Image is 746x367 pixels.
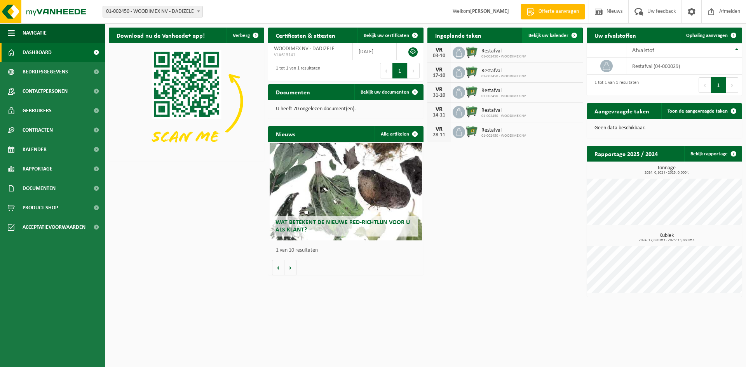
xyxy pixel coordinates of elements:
[522,28,582,43] a: Bekijk uw kalender
[431,47,447,53] div: VR
[470,9,509,14] strong: [PERSON_NAME]
[680,28,741,43] a: Ophaling aanvragen
[465,85,478,98] img: WB-0660-HPE-GN-01
[481,94,526,99] span: 01-002450 - WOODIMEX NV
[684,146,741,162] a: Bekijk rapportage
[481,88,526,94] span: Restafval
[481,127,526,134] span: Restafval
[431,73,447,78] div: 17-10
[272,62,320,79] div: 1 tot 1 van 1 resultaten
[431,106,447,113] div: VR
[103,6,202,17] span: 01-002450 - WOODIMEX NV - DADIZELE
[23,198,58,217] span: Product Shop
[103,6,203,17] span: 01-002450 - WOODIMEX NV - DADIZELE
[408,63,420,78] button: Next
[380,63,392,78] button: Previous
[521,4,585,19] a: Offerte aanvragen
[481,48,526,54] span: Restafval
[587,103,657,118] h2: Aangevraagde taken
[587,28,644,43] h2: Uw afvalstoffen
[274,52,347,58] span: VLA613141
[591,233,742,242] h3: Kubiek
[109,28,213,43] h2: Download nu de Vanheede+ app!
[109,43,264,160] img: Download de VHEPlus App
[591,165,742,175] h3: Tonnage
[632,47,654,54] span: Afvalstof
[591,77,639,94] div: 1 tot 1 van 1 resultaten
[699,77,711,93] button: Previous
[276,248,420,253] p: 1 van 10 resultaten
[591,238,742,242] span: 2024: 17,820 m3 - 2025: 13,860 m3
[274,46,335,52] span: WOODIMEX NV - DADIZELE
[481,134,526,138] span: 01-002450 - WOODIMEX NV
[465,105,478,118] img: WB-0660-HPE-GN-01
[23,179,56,198] span: Documenten
[270,143,422,240] a: Wat betekent de nieuwe RED-richtlijn voor u als klant?
[431,113,447,118] div: 14-11
[431,126,447,132] div: VR
[276,106,416,112] p: U heeft 70 ongelezen document(en).
[272,260,284,275] button: Vorige
[711,77,726,93] button: 1
[465,65,478,78] img: WB-0660-HPE-GN-01
[23,159,52,179] span: Rapportage
[537,8,581,16] span: Offerte aanvragen
[431,67,447,73] div: VR
[361,90,409,95] span: Bekijk uw documenten
[227,28,263,43] button: Verberg
[357,28,423,43] a: Bekijk uw certificaten
[233,33,250,38] span: Verberg
[23,82,68,101] span: Contactpersonen
[268,28,343,43] h2: Certificaten & attesten
[364,33,409,38] span: Bekijk uw certificaten
[23,120,53,140] span: Contracten
[481,114,526,118] span: 01-002450 - WOODIMEX NV
[284,260,296,275] button: Volgende
[23,101,52,120] span: Gebruikers
[726,77,738,93] button: Next
[23,43,52,62] span: Dashboard
[481,74,526,79] span: 01-002450 - WOODIMEX NV
[431,53,447,59] div: 03-10
[23,140,47,159] span: Kalender
[587,146,666,161] h2: Rapportage 2025 / 2024
[465,45,478,59] img: WB-0660-HPE-GN-01
[268,126,303,141] h2: Nieuws
[591,171,742,175] span: 2024: 0,102 t - 2025: 0,000 t
[431,132,447,138] div: 28-11
[668,109,728,114] span: Toon de aangevraagde taken
[661,103,741,119] a: Toon de aangevraagde taken
[375,126,423,142] a: Alle artikelen
[594,125,734,131] p: Geen data beschikbaar.
[481,54,526,59] span: 01-002450 - WOODIMEX NV
[431,93,447,98] div: 31-10
[465,125,478,138] img: WB-0660-HPE-GN-01
[481,108,526,114] span: Restafval
[626,58,742,75] td: restafval (04-000029)
[353,43,397,60] td: [DATE]
[23,23,47,43] span: Navigatie
[268,84,318,99] h2: Documenten
[528,33,568,38] span: Bekijk uw kalender
[23,217,85,237] span: Acceptatievoorwaarden
[392,63,408,78] button: 1
[431,87,447,93] div: VR
[686,33,728,38] span: Ophaling aanvragen
[427,28,489,43] h2: Ingeplande taken
[275,219,410,233] span: Wat betekent de nieuwe RED-richtlijn voor u als klant?
[481,68,526,74] span: Restafval
[23,62,68,82] span: Bedrijfsgegevens
[354,84,423,100] a: Bekijk uw documenten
